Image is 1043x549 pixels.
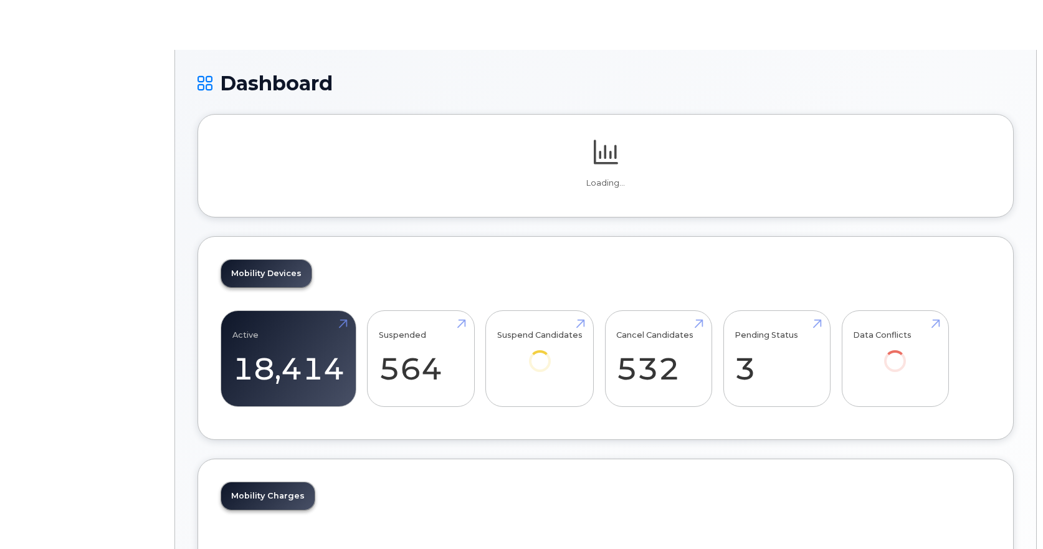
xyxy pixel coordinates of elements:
a: Mobility Charges [221,482,315,510]
a: Data Conflicts [853,318,937,389]
p: Loading... [221,178,991,189]
a: Suspend Candidates [497,318,583,389]
a: Pending Status 3 [735,318,819,400]
a: Cancel Candidates 532 [616,318,700,400]
a: Mobility Devices [221,260,312,287]
a: Active 18,414 [232,318,345,400]
h1: Dashboard [198,72,1014,94]
a: Suspended 564 [379,318,463,400]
